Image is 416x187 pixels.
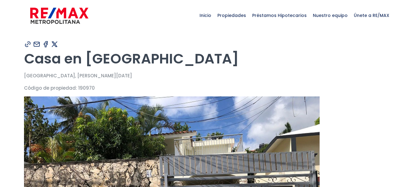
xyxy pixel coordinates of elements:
[78,85,95,91] span: 190970
[310,6,351,25] span: Nuestro equipo
[24,85,77,91] span: Código de propiedad:
[249,6,310,25] span: Préstamos Hipotecarios
[196,6,214,25] span: Inicio
[24,50,392,67] h1: Casa en [GEOGRAPHIC_DATA]
[33,40,41,48] img: Compartir
[351,6,392,25] span: Únete a RE/MAX
[51,40,59,48] img: Compartir
[42,40,50,48] img: Compartir
[24,40,32,48] img: Compartir
[214,6,249,25] span: Propiedades
[24,72,392,79] p: [GEOGRAPHIC_DATA], [PERSON_NAME][DATE]
[30,6,88,25] img: remax-metropolitana-logo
